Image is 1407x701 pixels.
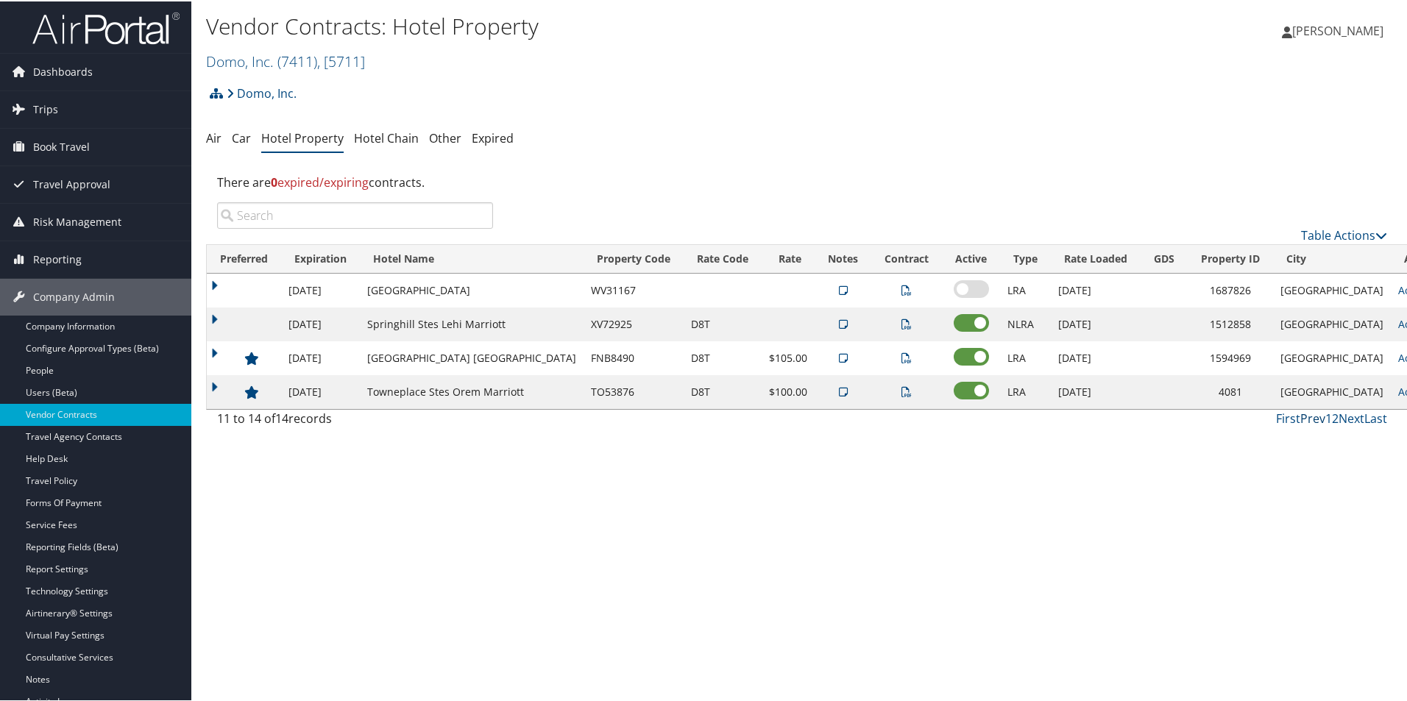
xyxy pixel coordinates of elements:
[360,306,584,340] td: Springhill Stes Lehi Marriott
[33,52,93,89] span: Dashboards
[762,374,815,408] td: $100.00
[271,173,277,189] strong: 0
[584,272,684,306] td: WV31167
[360,243,584,272] th: Hotel Name: activate to sort column ascending
[1325,409,1332,425] a: 1
[317,50,365,70] span: , [ 5711 ]
[684,306,762,340] td: D8T
[1188,374,1273,408] td: 4081
[1000,340,1051,374] td: LRA
[1000,243,1051,272] th: Type: activate to sort column ascending
[217,408,493,433] div: 11 to 14 of records
[217,201,493,227] input: Search
[1141,243,1188,272] th: GDS: activate to sort column ascending
[33,127,90,164] span: Book Travel
[32,10,180,44] img: airportal-logo.png
[1300,409,1325,425] a: Prev
[360,272,584,306] td: [GEOGRAPHIC_DATA]
[227,77,297,107] a: Domo, Inc.
[584,243,684,272] th: Property Code: activate to sort column ascending
[33,90,58,127] span: Trips
[684,243,762,272] th: Rate Code: activate to sort column ascending
[261,129,344,145] a: Hotel Property
[1188,243,1273,272] th: Property ID: activate to sort column ascending
[1188,272,1273,306] td: 1687826
[1273,374,1391,408] td: [GEOGRAPHIC_DATA]
[1273,340,1391,374] td: [GEOGRAPHIC_DATA]
[271,173,369,189] span: expired/expiring
[1364,409,1387,425] a: Last
[1051,340,1141,374] td: [DATE]
[1292,21,1383,38] span: [PERSON_NAME]
[1000,272,1051,306] td: LRA
[815,243,871,272] th: Notes: activate to sort column ascending
[281,340,360,374] td: [DATE]
[762,243,815,272] th: Rate: activate to sort column ascending
[354,129,419,145] a: Hotel Chain
[1273,243,1391,272] th: City: activate to sort column ascending
[684,340,762,374] td: D8T
[1339,409,1364,425] a: Next
[1301,226,1387,242] a: Table Actions
[584,374,684,408] td: TO53876
[1282,7,1398,51] a: [PERSON_NAME]
[871,243,942,272] th: Contract: activate to sort column ascending
[1188,340,1273,374] td: 1594969
[1332,409,1339,425] a: 2
[281,243,360,272] th: Expiration: activate to sort column descending
[684,374,762,408] td: D8T
[207,243,281,272] th: Preferred: activate to sort column ascending
[1051,272,1141,306] td: [DATE]
[360,340,584,374] td: [GEOGRAPHIC_DATA] [GEOGRAPHIC_DATA]
[281,272,360,306] td: [DATE]
[1188,306,1273,340] td: 1512858
[33,202,121,239] span: Risk Management
[942,243,1000,272] th: Active: activate to sort column ascending
[232,129,251,145] a: Car
[1000,374,1051,408] td: LRA
[281,306,360,340] td: [DATE]
[1051,243,1141,272] th: Rate Loaded: activate to sort column ascending
[1051,306,1141,340] td: [DATE]
[1276,409,1300,425] a: First
[206,161,1398,201] div: There are contracts.
[1273,272,1391,306] td: [GEOGRAPHIC_DATA]
[584,306,684,340] td: XV72925
[429,129,461,145] a: Other
[206,129,221,145] a: Air
[1273,306,1391,340] td: [GEOGRAPHIC_DATA]
[584,340,684,374] td: FNB8490
[33,165,110,202] span: Travel Approval
[33,277,115,314] span: Company Admin
[1000,306,1051,340] td: NLRA
[1051,374,1141,408] td: [DATE]
[275,409,288,425] span: 14
[33,240,82,277] span: Reporting
[281,374,360,408] td: [DATE]
[206,10,1001,40] h1: Vendor Contracts: Hotel Property
[472,129,514,145] a: Expired
[762,340,815,374] td: $105.00
[206,50,365,70] a: Domo, Inc.
[277,50,317,70] span: ( 7411 )
[360,374,584,408] td: Towneplace Stes Orem Marriott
